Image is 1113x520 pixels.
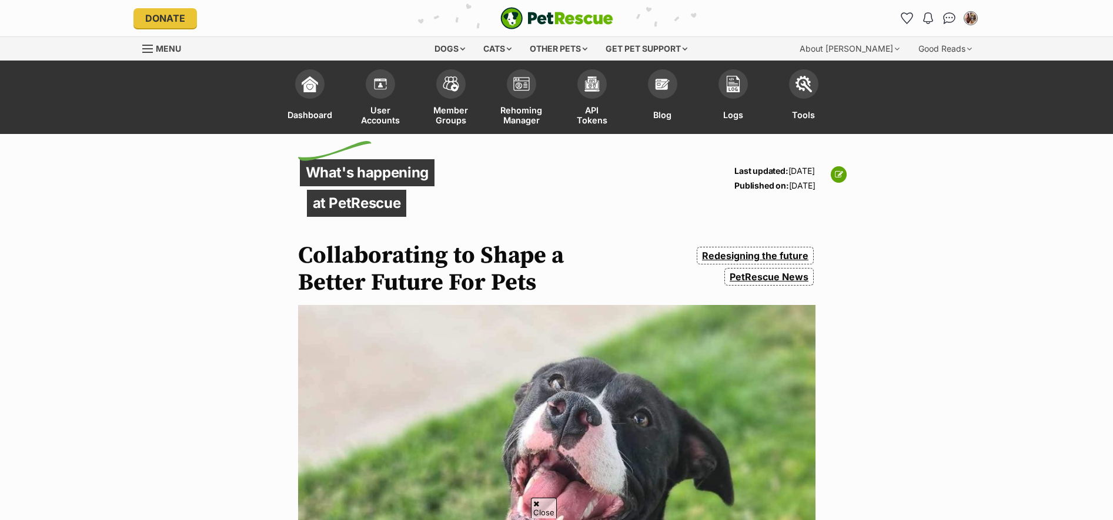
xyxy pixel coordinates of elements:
a: Member Groups [416,63,486,134]
a: PetRescue [500,7,613,29]
a: Donate [133,8,197,28]
span: Rehoming Manager [500,105,542,125]
img: chat-41dd97257d64d25036548639549fe6c8038ab92f7586957e7f3b1b290dea8141.svg [943,12,955,24]
div: Get pet support [597,37,696,61]
p: [DATE] [734,178,815,193]
div: Cats [475,37,520,61]
img: tools-icon-677f8b7d46040df57c17cb185196fc8e01b2b03676c49af7ba82c462532e62ee.svg [796,76,812,92]
a: Menu [142,37,189,58]
ul: Account quick links [898,9,980,28]
a: PetRescue News [724,268,813,286]
img: logo-e224e6f780fb5917bec1dbf3a21bbac754714ae5b6737aabdf751b685950b380.svg [500,7,613,29]
span: Menu [156,43,181,53]
div: About [PERSON_NAME] [791,37,908,61]
img: dashboard-icon-eb2f2d2d3e046f16d808141f083e7271f6b2e854fb5c12c21221c1fb7104beca.svg [302,76,318,92]
button: My account [961,9,980,28]
a: Rehoming Manager [486,63,557,134]
img: alesha saliba profile pic [965,12,977,24]
a: User Accounts [345,63,416,134]
img: blogs-icon-e71fceff818bbaa76155c998696f2ea9b8fc06abc828b24f45ee82a475c2fd99.svg [654,76,671,92]
a: Tools [768,63,839,134]
img: team-members-icon-5396bd8760b3fe7c0b43da4ab00e1e3bb1a5d9ba89233759b79545d2d3fc5d0d.svg [443,76,459,92]
p: at PetRescue [307,190,407,217]
a: Dashboard [275,63,345,134]
p: What's happening [300,159,435,186]
img: members-icon-d6bcda0bfb97e5ba05b48644448dc2971f67d37433e5abca221da40c41542bd5.svg [372,76,389,92]
img: group-profile-icon-3fa3cf56718a62981997c0bc7e787c4b2cf8bcc04b72c1350f741eb67cf2f40e.svg [513,77,530,91]
img: decorative flick [298,141,372,161]
a: Logs [698,63,768,134]
span: User Accounts [360,105,401,125]
div: Good Reads [910,37,980,61]
span: Blog [653,105,671,125]
strong: Last updated: [734,166,788,176]
a: Conversations [940,9,959,28]
img: api-icon-849e3a9e6f871e3acf1f60245d25b4cd0aad652aa5f5372336901a6a67317bd8.svg [584,76,600,92]
a: Redesigning the future [697,247,813,264]
a: Favourites [898,9,917,28]
span: Logs [723,105,743,125]
strong: Published on: [734,180,788,190]
button: Notifications [919,9,938,28]
span: Tools [792,105,815,125]
img: notifications-46538b983faf8c2785f20acdc204bb7945ddae34d4c08c2a6579f10ce5e182be.svg [923,12,932,24]
span: Close [531,498,557,518]
h1: Collaborating to Shape a Better Future For Pets [298,242,634,296]
a: API Tokens [557,63,627,134]
span: Member Groups [430,105,472,125]
span: API Tokens [571,105,613,125]
span: Dashboard [288,105,332,125]
div: Dogs [426,37,473,61]
p: [DATE] [734,163,815,178]
a: Blog [627,63,698,134]
div: Other pets [522,37,596,61]
img: logs-icon-5bf4c29380941ae54b88474b1138927238aebebbc450bc62c8517511492d5a22.svg [725,76,741,92]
